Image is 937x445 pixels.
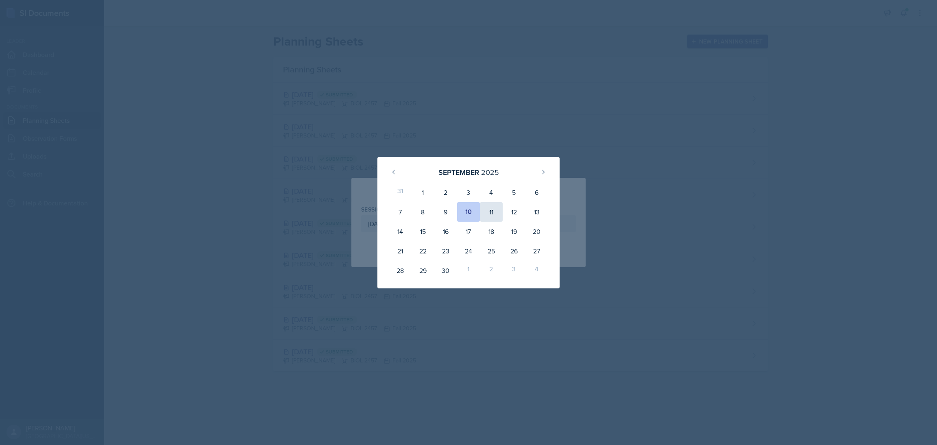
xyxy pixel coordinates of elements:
div: 22 [412,241,434,261]
div: 3 [503,261,525,280]
div: 5 [503,183,525,202]
div: 19 [503,222,525,241]
div: 1 [457,261,480,280]
div: 2 [480,261,503,280]
div: 28 [389,261,412,280]
div: 4 [480,183,503,202]
div: 14 [389,222,412,241]
div: 27 [525,241,548,261]
div: 11 [480,202,503,222]
div: 12 [503,202,525,222]
div: 23 [434,241,457,261]
div: 2 [434,183,457,202]
div: 10 [457,202,480,222]
div: 17 [457,222,480,241]
div: 3 [457,183,480,202]
div: 8 [412,202,434,222]
div: 24 [457,241,480,261]
div: 13 [525,202,548,222]
div: 9 [434,202,457,222]
div: 21 [389,241,412,261]
div: 25 [480,241,503,261]
div: 18 [480,222,503,241]
div: 7 [389,202,412,222]
div: 29 [412,261,434,280]
div: September [438,167,479,178]
div: 26 [503,241,525,261]
div: 16 [434,222,457,241]
div: 31 [389,183,412,202]
div: 30 [434,261,457,280]
div: 15 [412,222,434,241]
div: 20 [525,222,548,241]
div: 2025 [481,167,499,178]
div: 1 [412,183,434,202]
div: 6 [525,183,548,202]
div: 4 [525,261,548,280]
